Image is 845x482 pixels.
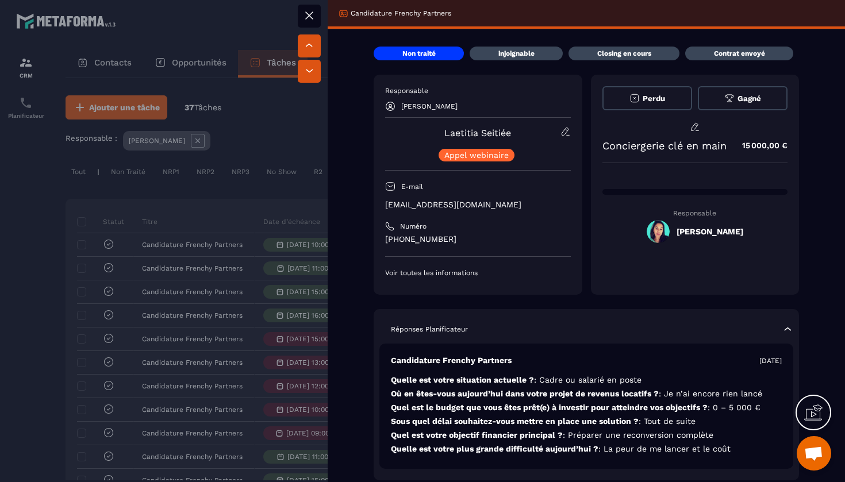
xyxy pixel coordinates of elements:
p: Réponses Planificateur [391,325,468,334]
p: Responsable [602,209,788,217]
span: : 0 – 5 000 € [708,403,760,412]
p: [PHONE_NUMBER] [385,234,571,245]
p: Quel est votre objectif financier principal ? [391,430,782,441]
p: Closing en cours [597,49,651,58]
p: Contrat envoyé [714,49,765,58]
button: Perdu [602,86,692,110]
p: 15 000,00 € [731,134,788,157]
p: Candidature Frenchy Partners [351,9,451,18]
span: : Cadre ou salarié en poste [534,375,642,384]
p: [EMAIL_ADDRESS][DOMAIN_NAME] [385,199,571,210]
p: Responsable [385,86,571,95]
span: Perdu [643,94,665,103]
p: Sous quel délai souhaitez-vous mettre en place une solution ? [391,416,782,427]
p: Numéro [400,222,427,231]
p: Conciergerie clé en main [602,140,727,152]
p: [PERSON_NAME] [401,102,458,110]
span: : Préparer une reconversion complète [563,430,713,439]
p: Quel est le budget que vous êtes prêt(e) à investir pour atteindre vos objectifs ? [391,402,782,413]
span: Gagné [738,94,761,103]
p: [DATE] [759,356,782,365]
div: Ouvrir le chat [797,436,831,471]
p: Voir toutes les informations [385,268,571,277]
p: injoignable [498,49,535,58]
p: Où en êtes-vous aujourd’hui dans votre projet de revenus locatifs ? [391,388,782,399]
p: E-mail [401,182,423,191]
span: : Je n’ai encore rien lancé [659,389,762,398]
a: Laetitia Seitiée [444,128,511,138]
button: Gagné [698,86,788,110]
h5: [PERSON_NAME] [677,227,743,236]
p: Quelle est votre plus grande difficulté aujourd’hui ? [391,444,782,454]
p: Quelle est votre situation actuelle ? [391,375,782,385]
p: Appel webinaire [444,151,509,159]
span: : Tout de suite [639,417,696,426]
p: Non traité [402,49,436,58]
span: : La peur de me lancer et le coût [598,444,731,453]
p: Candidature Frenchy Partners [391,355,512,366]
